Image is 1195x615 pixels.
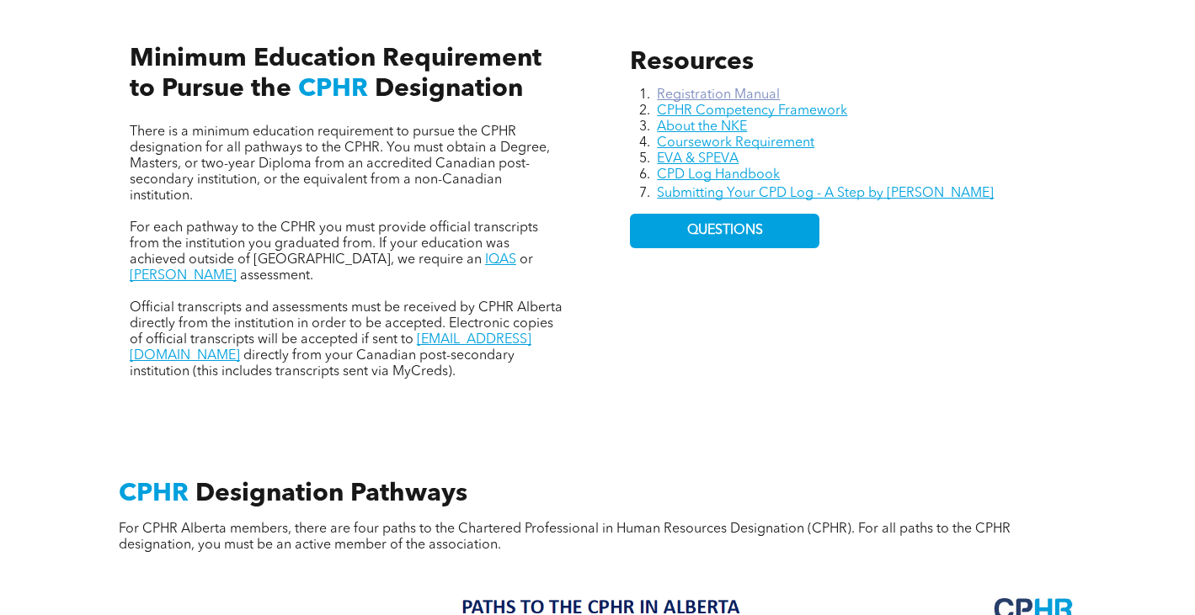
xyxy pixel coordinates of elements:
span: Official transcripts and assessments must be received by CPHR Alberta directly from the instituti... [130,301,563,347]
a: EVA & SPEVA [657,152,739,166]
span: For each pathway to the CPHR you must provide official transcripts from the institution you gradu... [130,221,538,267]
a: [PERSON_NAME] [130,269,237,283]
span: CPHR [119,481,189,506]
span: or [520,253,533,267]
span: There is a minimum education requirement to pursue the CPHR designation for all pathways to the C... [130,125,550,203]
span: For CPHR Alberta members, there are four paths to the Chartered Professional in Human Resources D... [119,522,1011,552]
a: About the NKE [657,120,747,134]
a: CPD Log Handbook [657,168,780,182]
a: Coursework Requirement [657,136,814,150]
a: IQAS [485,253,516,267]
span: directly from your Canadian post-secondary institution (this includes transcripts sent via MyCreds). [130,349,515,379]
span: QUESTIONS [687,223,763,239]
a: CPHR Competency Framework [657,104,847,118]
a: QUESTIONS [630,214,819,248]
span: Minimum Education Requirement to Pursue the [130,46,541,102]
a: Submitting Your CPD Log - A Step by [PERSON_NAME] [657,187,994,200]
a: Registration Manual [657,88,780,102]
span: assessment. [240,269,313,283]
span: Resources [630,50,754,75]
span: CPHR [298,77,368,102]
span: Designation [375,77,523,102]
span: Designation Pathways [195,481,467,506]
a: [EMAIL_ADDRESS][DOMAIN_NAME] [130,333,531,363]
